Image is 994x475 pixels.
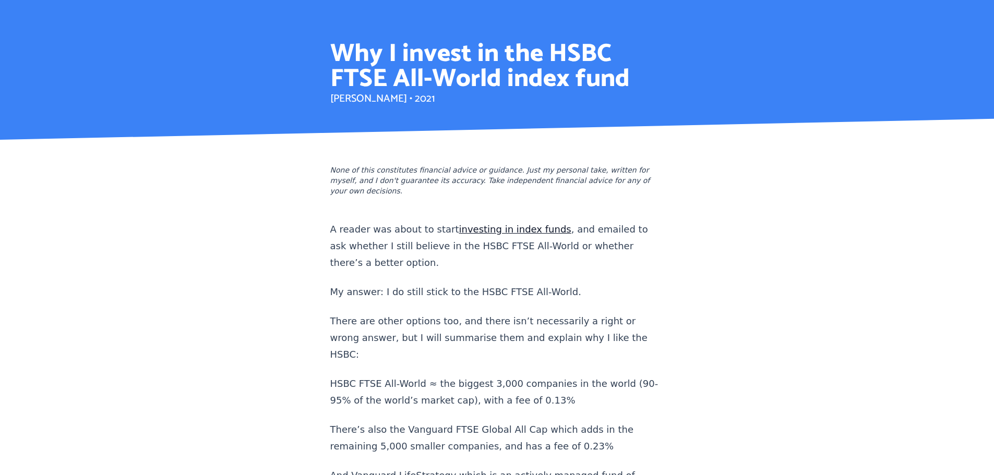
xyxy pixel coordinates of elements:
p: A reader was about to start , and emailed to ask whether I still believe in the HSBC FTSE All-Wor... [330,221,664,271]
h1: Why I invest in the HSBC FTSE All-World index fund [330,42,664,92]
p: [PERSON_NAME] • 2021 [330,92,664,106]
p: None of this constitutes financial advice or guidance. Just my personal take, written for myself,... [330,165,664,196]
a: investing in index funds [459,224,571,235]
p: HSBC FTSE All-World ≈ the biggest 3,000 companies in the world (90-95% of the world’s market cap)... [330,375,664,409]
p: My answer: I do still stick to the HSBC FTSE All-World. [330,284,664,300]
p: There’s also the Vanguard FTSE Global All Cap which adds in the remaining 5,000 smaller companies... [330,421,664,455]
p: There are other options too, and there isn’t necessarily a right or wrong answer, but I will summ... [330,313,664,363]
